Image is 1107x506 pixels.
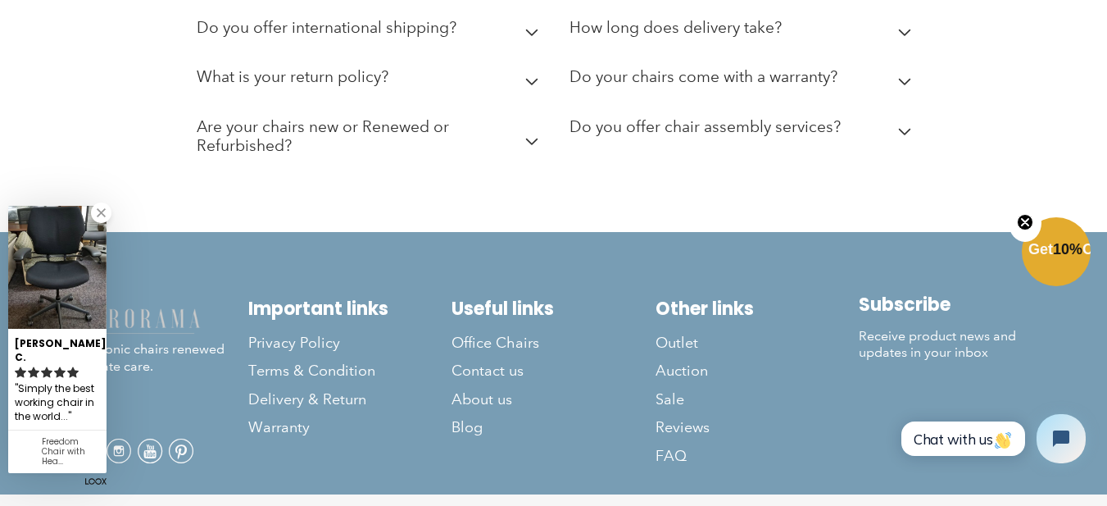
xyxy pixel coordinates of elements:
[1009,204,1041,242] button: Close teaser
[451,385,656,413] a: About us
[656,390,684,409] span: Sale
[44,306,208,335] img: chairorama
[15,367,26,378] svg: rating icon full
[248,329,452,357] a: Privacy Policy
[656,362,708,381] span: Auction
[1022,219,1091,288] div: Get10%OffClose teaser
[569,67,837,86] h2: Do your chairs come with a warranty?
[42,437,100,467] div: Freedom Chair with Headrest | Brown Leather & Crome | - (Renewed)
[451,390,512,409] span: About us
[44,306,248,376] p: Modern iconic chairs renewed with ultimate care.
[197,7,545,57] summary: Do you offer international shipping?
[451,357,656,385] a: Contact us
[15,381,100,426] div: Simply the best working chair in the world.Â...
[54,367,66,378] svg: rating icon full
[44,408,248,428] h4: Folow us
[656,447,687,466] span: FAQ
[451,334,539,353] span: Office Chairs
[15,330,100,365] div: [PERSON_NAME]. C.
[248,385,452,413] a: Delivery & Return
[248,418,310,437] span: Warranty
[859,294,1063,316] h2: Subscribe
[569,117,841,136] h2: Do you offer chair assembly services?
[197,56,545,106] summary: What is your return policy?
[451,362,524,381] span: Contact us
[248,390,366,409] span: Delivery & Return
[656,441,860,469] a: FAQ
[451,418,483,437] span: Blog
[451,329,656,357] a: Office Chairs
[656,357,860,385] a: Auction
[569,7,918,57] summary: How long does delivery take?
[248,298,452,320] h2: Important links
[248,362,375,381] span: Terms & Condition
[451,298,656,320] h2: Useful links
[1053,241,1082,258] span: 10%
[569,106,918,156] summary: Do you offer chair assembly services?
[197,117,545,155] h2: Are your chairs new or Renewed or Refurbished?
[883,400,1100,477] iframe: Tidio Chat
[28,367,39,378] svg: rating icon full
[656,334,698,353] span: Outlet
[656,329,860,357] a: Outlet
[859,328,1063,362] p: Receive product news and updates in your inbox
[656,385,860,413] a: Sale
[656,413,860,441] a: Reviews
[8,206,107,329] img: Katie. C. review of Freedom Chair with Headrest | Brown Leather & Crome | - (Renewed)
[248,357,452,385] a: Terms & Condition
[248,334,340,353] span: Privacy Policy
[656,418,710,437] span: Reviews
[451,413,656,441] a: Blog
[656,298,860,320] h2: Other links
[67,367,79,378] svg: rating icon full
[248,413,452,441] a: Warranty
[197,18,456,37] h2: Do you offer international shipping?
[197,67,388,86] h2: What is your return policy?
[1028,241,1104,258] span: Get Off
[569,18,782,37] h2: How long does delivery take?
[569,56,918,106] summary: Do your chairs come with a warranty?
[197,106,545,175] summary: Are your chairs new or Renewed or Refurbished?
[41,367,52,378] svg: rating icon full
